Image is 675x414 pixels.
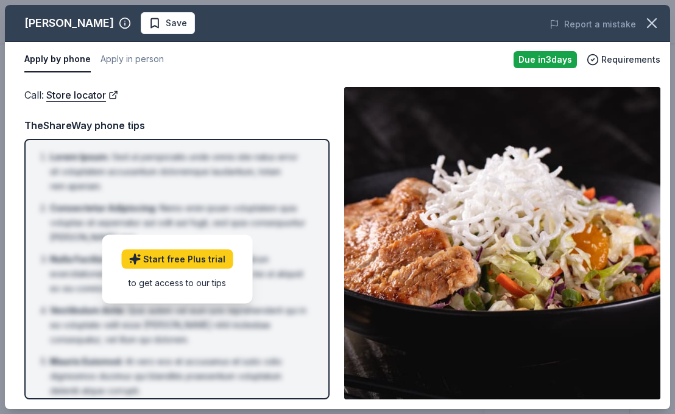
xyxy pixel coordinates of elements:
[24,13,114,33] div: [PERSON_NAME]
[50,201,311,245] li: Nemo enim ipsam voluptatem quia voluptas sit aspernatur aut odit aut fugit, sed quia consequuntur...
[587,52,660,67] button: Requirements
[50,150,311,194] li: Sed ut perspiciatis unde omnis iste natus error sit voluptatem accusantium doloremque laudantium,...
[50,252,311,296] li: Ut enim ad minima veniam, quis nostrum exercitationem ullam corporis suscipit laboriosam, nisi ut...
[514,51,577,68] div: Due in 3 days
[24,47,91,72] button: Apply by phone
[601,52,660,67] span: Requirements
[50,354,311,398] li: At vero eos et accusamus et iusto odio dignissimos ducimus qui blanditiis praesentium voluptatum ...
[166,16,187,30] span: Save
[50,152,110,162] span: Lorem Ipsum :
[141,12,195,34] button: Save
[50,254,108,264] span: Nulla Facilisi :
[50,356,123,367] span: Mauris Euismod :
[46,87,118,103] a: Store locator
[50,305,125,315] span: Vestibulum Ante :
[121,276,233,289] div: to get access to our tips
[101,47,164,72] button: Apply in person
[50,203,157,213] span: Consectetur Adipiscing :
[24,87,330,103] div: Call :
[50,303,311,347] li: Quis autem vel eum iure reprehenderit qui in ea voluptate velit esse [PERSON_NAME] nihil molestia...
[344,87,660,399] img: Image for P.F. Chang's
[24,118,330,133] div: TheShareWay phone tips
[550,17,636,32] button: Report a mistake
[121,249,233,268] a: Start free Plus trial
